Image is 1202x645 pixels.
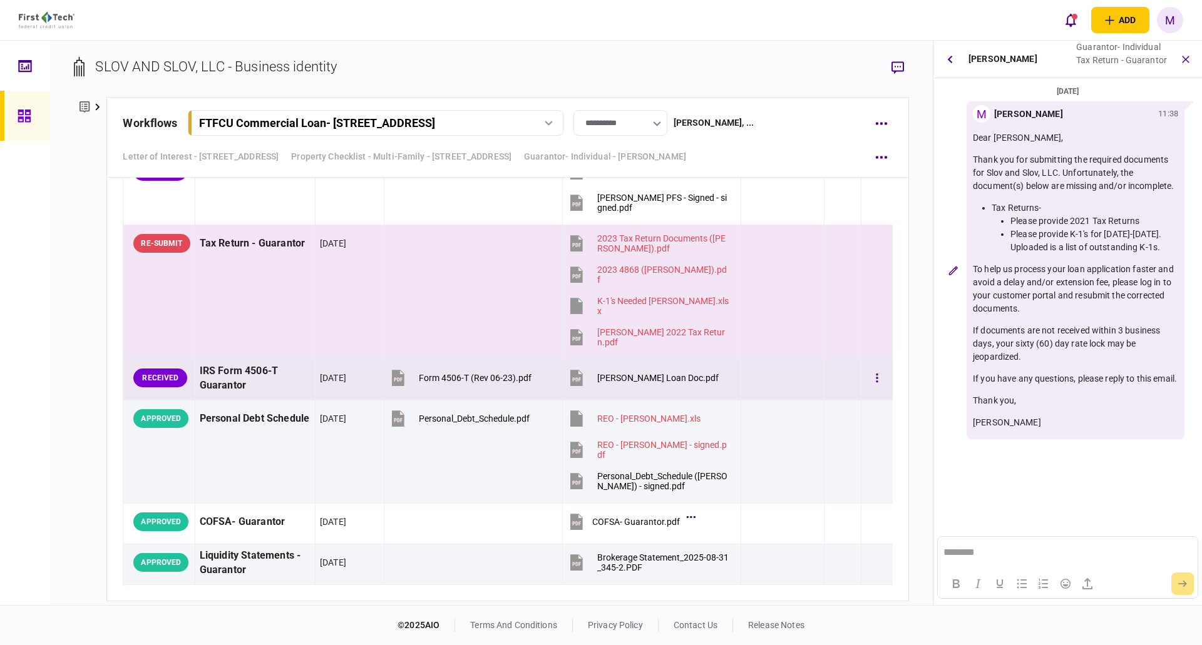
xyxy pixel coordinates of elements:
[389,405,530,433] button: Personal_Debt_Schedule.pdf
[200,508,311,536] div: COFSA- Guarantor
[1011,575,1032,592] button: Bullet list
[1091,7,1149,33] button: open adding identity options
[133,368,187,387] div: RECEIVED
[567,292,730,320] button: K-1's Needed Checklist_John Curran.xlsx
[320,372,346,384] div: [DATE]
[567,467,730,495] button: Personal_Debt_Schedule (John Curran) - signed.pdf
[1055,575,1076,592] button: Emojis
[973,105,990,123] div: M
[567,549,730,577] button: Brokerage Statement_2025-08-31_345-2.PDF
[973,372,1178,385] p: If you have any questions, please reply to this email.
[291,150,511,163] a: Property Checklist - Multi-Family - [STREET_ADDRESS]
[567,405,701,433] button: REO - John Curran.xls
[1157,7,1183,33] button: M
[674,620,717,630] a: contact us
[123,114,177,131] div: workflows
[973,416,1178,429] p: [PERSON_NAME]
[968,41,1037,78] div: [PERSON_NAME]
[1057,7,1084,33] button: open notifications list
[567,436,730,464] button: REO - John Curran - signed.pdf
[967,575,989,592] button: Italic
[200,549,311,577] div: Liquidity Statements - Guarantor
[199,116,435,130] div: FTFCU Commercial Loan - [STREET_ADDRESS]
[597,414,701,424] div: REO - John Curran.xls
[320,412,346,425] div: [DATE]
[95,56,337,77] div: SLOV AND SLOV, LLC - Business identity
[945,575,967,592] button: Bold
[1033,575,1054,592] button: Numbered list
[588,620,643,630] a: privacy policy
[567,189,730,217] button: Curran PFS - Signed - signed.pdf
[567,230,730,258] button: 2023 Tax Return Documents (Curran John J).pdf
[398,619,455,632] div: © 2025 AIO
[597,440,730,460] div: REO - John Curran - signed.pdf
[938,84,1197,98] div: [DATE]
[19,12,74,28] img: client company logo
[389,364,532,392] button: Form 4506-T (Rev 06-23).pdf
[419,414,530,424] div: Personal_Debt_Schedule.pdf
[597,552,730,572] div: Brokerage Statement_2025-08-31_345-2.PDF
[1158,108,1178,120] div: 11:38
[123,150,279,163] a: Letter of Interest - [STREET_ADDRESS]
[597,327,730,347] div: John Curran 2022 Tax Return.pdf
[973,153,1178,193] p: Thank you for submitting the required documents for Slov and Slov, LLC. Unfortunately, the docume...
[133,512,188,531] div: APPROVED
[470,620,557,630] a: terms and conditions
[320,237,346,250] div: [DATE]
[973,263,1178,315] p: To help us process your loan application faster and avoid a delay and/or extension fee, please lo...
[567,508,692,536] button: COFSA- Guarantor.pdf
[597,373,719,383] div: Curran Loan Doc.pdf
[973,394,1178,407] p: Thank you,
[597,265,730,285] div: 2023 4868 (Curran John J).pdf
[597,193,730,213] div: Curran PFS - Signed - signed.pdf
[1076,41,1167,54] div: Guarantor- Individual
[938,537,1197,569] iframe: Rich Text Area
[200,364,311,393] div: IRS Form 4506-T Guarantor
[320,556,346,569] div: [DATE]
[748,620,804,630] a: release notes
[188,110,563,136] button: FTFCU Commercial Loan- [STREET_ADDRESS]
[973,131,1178,145] p: Dear [PERSON_NAME],
[567,323,730,352] button: John Curran 2022 Tax Return.pdf
[994,108,1063,121] div: [PERSON_NAME]
[592,517,680,527] div: COFSA- Guarantor.pdf
[133,553,188,572] div: APPROVED
[992,201,1178,254] li: Tax Returns-
[200,230,311,258] div: Tax Return - Guarantor
[597,296,730,316] div: K-1's Needed Checklist_John Curran.xlsx
[133,234,190,253] div: RE-SUBMIT
[200,405,311,433] div: Personal Debt Schedule
[524,150,686,163] a: Guarantor- Individual - [PERSON_NAME]
[567,364,719,392] button: Curran Loan Doc.pdf
[1010,228,1178,254] li: Please provide K-1's for [DATE]-[DATE]. Uploaded is a list of outstanding K-1s.
[567,261,730,289] button: 2023 4868 (Curran John J).pdf
[419,373,532,383] div: Form 4506-T (Rev 06-23).pdf
[133,409,188,428] div: APPROVED
[320,515,346,528] div: [DATE]
[973,324,1178,363] p: If documents are not received within 3 business days, your sixty (60) day rate lock may be jeopar...
[989,575,1010,592] button: Underline
[597,471,730,491] div: Personal_Debt_Schedule (John Curran) - signed.pdf
[597,233,730,253] div: 2023 Tax Return Documents (Curran John J).pdf
[1010,215,1178,228] li: Please provide 2021 Tax Returns
[1076,54,1167,67] div: Tax Return - Guarantor
[674,116,754,130] div: [PERSON_NAME] , ...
